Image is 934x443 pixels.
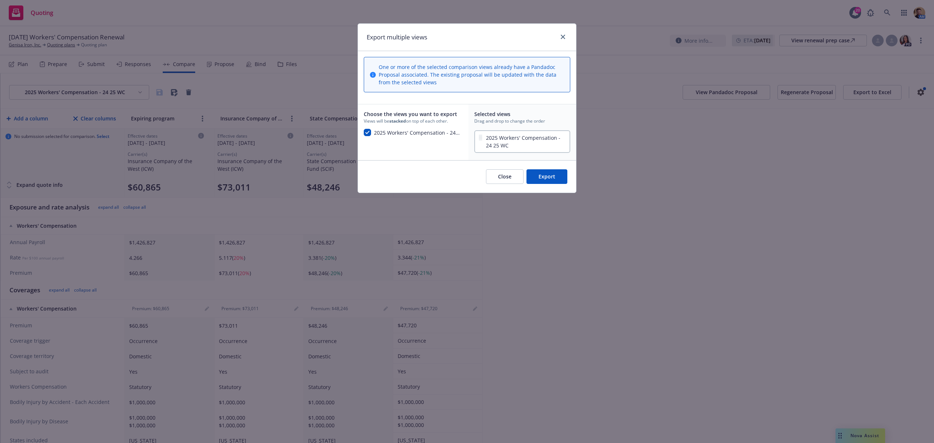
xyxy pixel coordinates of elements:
[526,169,567,184] button: Export
[364,118,460,124] span: Views will be on top of each other.
[389,118,406,124] strong: stacked
[367,32,427,42] h1: Export multiple views
[364,129,460,138] button: 2025 Workers' Compensation - 24 25 WC
[364,110,460,118] span: Choose the views you want to export
[374,129,460,138] span: 2025 Workers' Compensation - 24 25 WC
[559,32,567,41] a: close
[474,129,570,154] div: 2025 Workers' Compensation - 24 25 WC
[474,118,570,124] span: Drag and drop to change the order
[486,169,524,184] button: Close
[486,134,567,149] span: 2025 Workers' Compensation - 24 25 WC
[474,110,570,118] span: Selected views
[379,63,564,86] div: One or more of the selected comparison views already have a Pandadoc Proposal associated. The exi...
